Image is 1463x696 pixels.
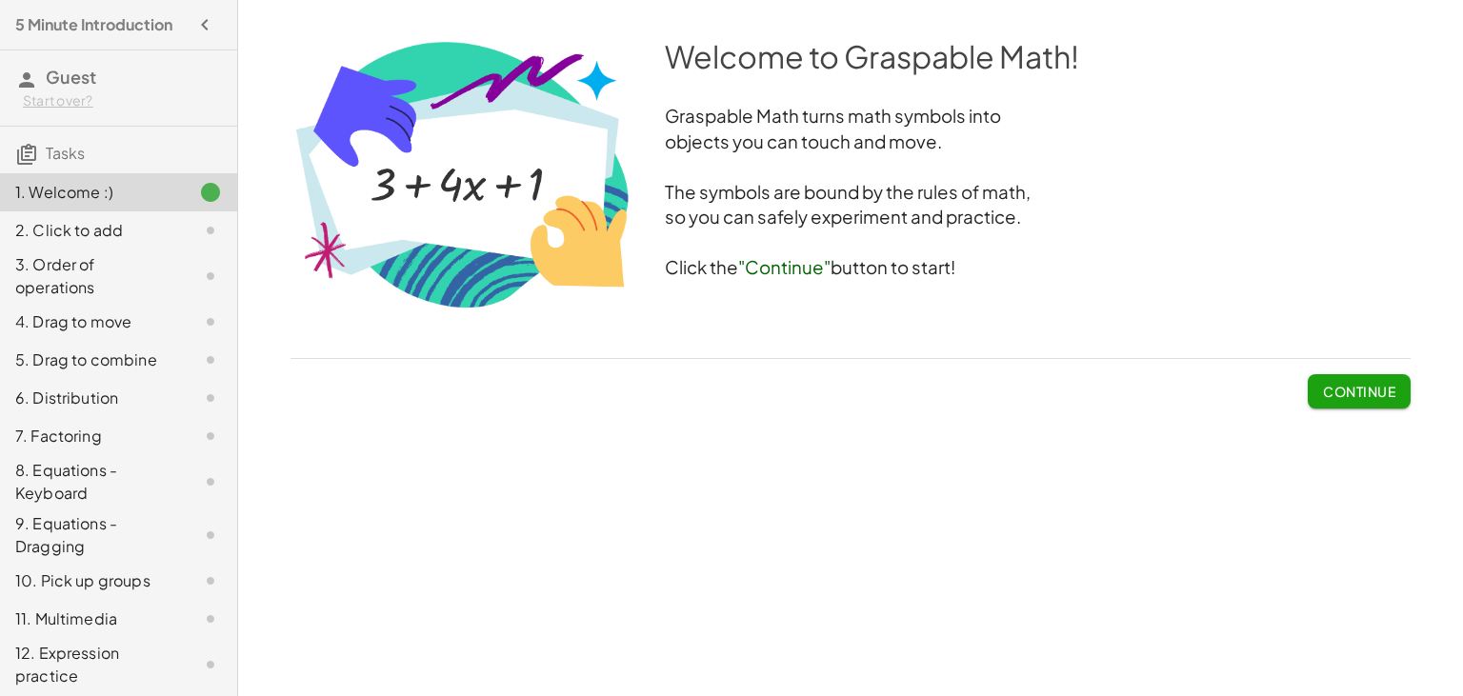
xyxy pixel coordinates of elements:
i: Task not started. [199,310,222,333]
span: "Continue" [738,256,831,278]
i: Task not started. [199,387,222,409]
h3: Click the button to start! [291,255,1411,281]
div: 5. Drag to combine [15,348,169,371]
div: 10. Pick up groups [15,569,169,592]
i: Task not started. [199,569,222,592]
div: 4. Drag to move [15,310,169,333]
h4: 5 Minute Introduction [15,13,172,36]
h3: objects you can touch and move. [291,129,1411,155]
i: Task not started. [199,653,222,676]
h3: Graspable Math turns math symbols into [291,104,1411,129]
span: Continue [1323,383,1395,400]
div: 8. Equations - Keyboard [15,459,169,505]
div: 11. Multimedia [15,607,169,630]
h3: The symbols are bound by the rules of math, [291,180,1411,206]
i: Task not started. [199,607,222,630]
span: Guest [46,66,96,88]
h3: so you can safely experiment and practice. [291,205,1411,230]
i: Task not started. [199,219,222,242]
div: 2. Click to add [15,219,169,242]
div: 6. Distribution [15,387,169,409]
div: 9. Equations - Dragging [15,512,169,558]
i: Task finished. [199,181,222,204]
i: Task not started. [199,348,222,371]
div: 7. Factoring [15,425,169,447]
i: Task not started. [199,470,222,493]
span: Welcome to Graspable Math! [665,37,1079,75]
div: 3. Order of operations [15,253,169,299]
div: 1. Welcome :) [15,181,169,204]
div: Start over? [23,91,222,110]
i: Task not started. [199,425,222,447]
img: 0693f8568b74c82c9916f7e4627066a63b0fb68adf4cbd55bb6660eff8c96cd8.png [291,35,634,312]
i: Task not started. [199,265,222,288]
button: Continue [1308,374,1411,408]
div: 12. Expression practice [15,642,169,687]
span: Tasks [46,143,85,163]
i: Task not started. [199,524,222,547]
